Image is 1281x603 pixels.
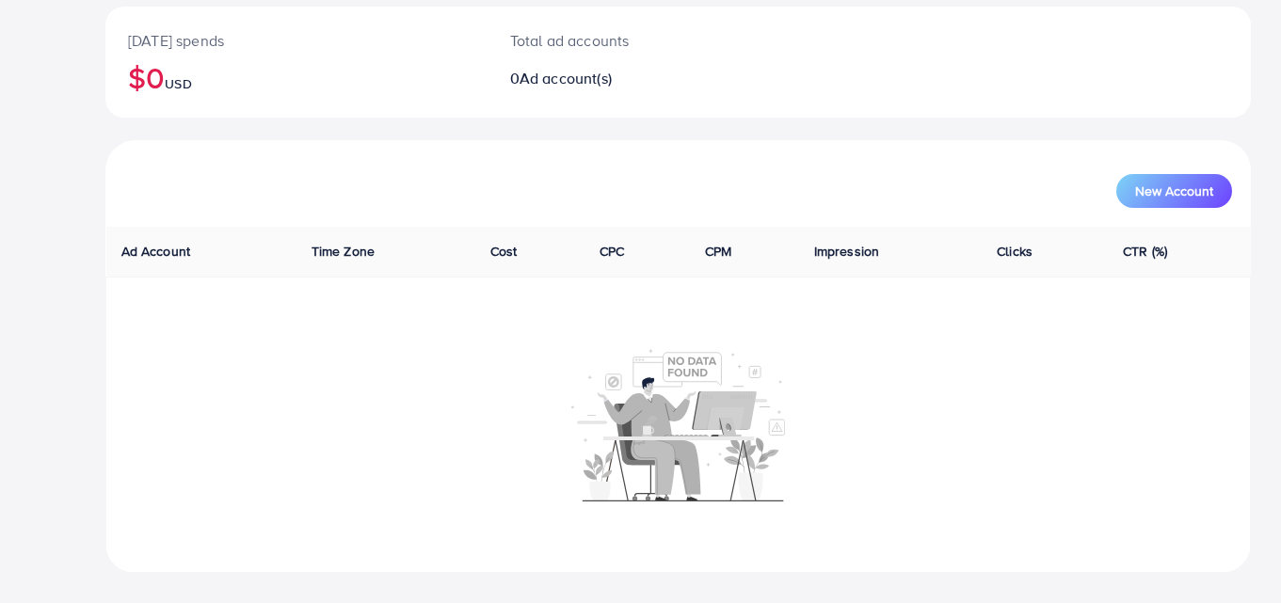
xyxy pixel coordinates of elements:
span: Ad account(s) [520,68,612,88]
h2: 0 [510,70,751,87]
span: CTR (%) [1123,242,1167,261]
span: CPM [705,242,731,261]
h2: $0 [128,59,465,95]
span: USD [165,74,191,93]
p: Total ad accounts [510,29,751,52]
span: Clicks [997,242,1033,261]
span: Time Zone [312,242,375,261]
span: CPC [600,242,624,261]
p: [DATE] spends [128,29,465,52]
span: Ad Account [121,242,191,261]
span: New Account [1135,184,1213,198]
span: Cost [490,242,518,261]
span: Impression [814,242,880,261]
img: No account [571,347,786,501]
button: New Account [1116,174,1232,208]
